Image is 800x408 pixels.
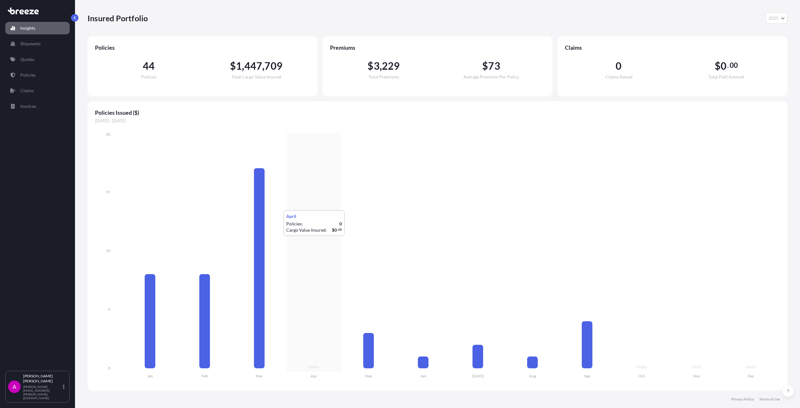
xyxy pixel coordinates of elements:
[5,22,70,34] a: Insights
[95,44,310,51] span: Policies
[488,61,500,71] span: 73
[106,132,110,137] tspan: 20
[202,374,208,378] tspan: Feb
[20,103,36,109] p: Invoices
[147,374,153,378] tspan: Jan
[605,75,632,79] span: Claims Raised
[748,374,754,378] tspan: Dec
[693,374,700,378] tspan: Nov
[367,61,373,71] span: $
[374,61,380,71] span: 3
[584,374,590,378] tspan: Sep
[721,61,727,71] span: 0
[236,61,242,71] span: 1
[5,100,70,113] a: Invoices
[330,44,545,51] span: Premiums
[242,61,244,71] span: ,
[262,61,264,71] span: ,
[463,75,519,79] span: Average Premium Per Policy
[5,38,70,50] a: Shipments
[5,69,70,81] a: Policies
[264,61,282,71] span: 709
[727,63,729,68] span: .
[638,374,645,378] tspan: Oct
[108,366,110,370] tspan: 0
[759,397,780,402] a: Terms of Use
[482,61,488,71] span: $
[616,61,622,71] span: 0
[256,374,263,378] tspan: Mar
[108,307,110,312] tspan: 5
[23,385,62,400] p: [PERSON_NAME][EMAIL_ADDRESS][PERSON_NAME][DOMAIN_NAME]
[420,374,426,378] tspan: Jun
[20,56,34,63] p: Quotes
[365,374,372,378] tspan: May
[20,41,41,47] p: Shipments
[565,44,780,51] span: Claims
[529,374,536,378] tspan: Aug
[106,248,110,253] tspan: 10
[311,374,317,378] tspan: Apr
[5,84,70,97] a: Claims
[380,61,382,71] span: ,
[382,61,400,71] span: 229
[141,75,157,79] span: Policies
[143,61,155,71] span: 44
[95,109,780,116] span: Policies Issued ($)
[231,75,281,79] span: Total Cargo Value Insured
[12,384,16,390] span: A
[715,61,721,71] span: $
[87,13,148,23] p: Insured Portfolio
[20,25,35,31] p: Insights
[472,374,484,378] tspan: [DATE]
[708,75,744,79] span: Total Paid Amount
[730,63,738,68] span: 00
[95,118,780,124] span: [DATE] - [DATE]
[768,15,778,21] span: 2025
[23,374,62,384] p: [PERSON_NAME] [PERSON_NAME]
[20,72,36,78] p: Policies
[106,189,110,194] tspan: 15
[230,61,236,71] span: $
[731,397,754,402] a: Privacy Policy
[244,61,262,71] span: 447
[766,13,787,24] button: Year Selector
[5,53,70,66] a: Quotes
[20,88,34,94] p: Claims
[368,75,399,79] span: Total Premiums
